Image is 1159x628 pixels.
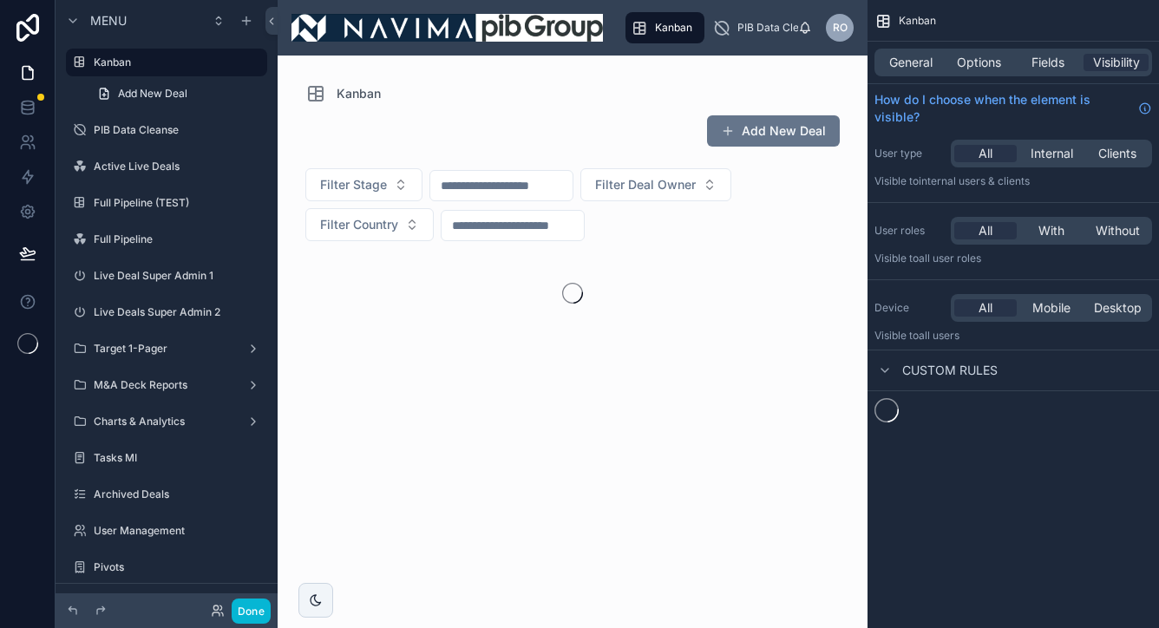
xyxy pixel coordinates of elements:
a: PIB Data Cleanse [708,12,835,43]
p: Visible to [874,329,1152,343]
span: Internal [1031,145,1073,162]
label: Live Deal Super Admin 1 [94,269,264,283]
label: Live Deals Super Admin 2 [94,305,264,319]
label: Device [874,301,944,315]
label: Charts & Analytics [94,415,239,428]
span: Fields [1031,54,1064,71]
span: Internal users & clients [919,174,1030,187]
a: Active Live Deals [66,153,267,180]
span: General [889,54,933,71]
span: Add New Deal [118,87,187,101]
p: Visible to [874,174,1152,188]
span: Options [957,54,1001,71]
label: Target 1-Pager [94,342,239,356]
a: Add New Deal [87,80,267,108]
a: Full Pipeline (TEST) [66,189,267,217]
p: Visible to [874,252,1152,265]
a: Archived Deals [66,481,267,508]
span: All [979,222,992,239]
a: How do I choose when the element is visible? [874,91,1152,126]
label: Pivots [94,560,264,574]
a: M&A Deck Reports [66,371,267,399]
span: All user roles [919,252,981,265]
span: Menu [90,12,127,29]
span: Custom rules [902,362,998,379]
label: M&A Deck Reports [94,378,239,392]
label: PIB Data Cleanse [94,123,264,137]
label: User Management [94,524,264,538]
a: Charts & Analytics [66,408,267,435]
a: User Management [66,517,267,545]
span: Visibility [1093,54,1140,71]
a: Live Deals Super Admin 2 [66,298,267,326]
span: all users [919,329,959,342]
label: Full Pipeline [94,232,264,246]
label: User type [874,147,944,160]
label: Full Pipeline (TEST) [94,196,264,210]
span: Kanban [655,21,692,35]
span: Mobile [1032,299,1071,317]
span: Without [1096,222,1140,239]
span: How do I choose when the element is visible? [874,91,1131,126]
a: Live Deal Super Admin 1 [66,262,267,290]
span: Clients [1098,145,1136,162]
a: Kanban [625,12,704,43]
span: All [979,299,992,317]
a: Tasks MI [66,444,267,472]
span: All [979,145,992,162]
a: Kanban [66,49,267,76]
span: PIB Data Cleanse [737,21,822,35]
label: User roles [874,224,944,238]
label: Kanban [94,56,257,69]
a: Pivots [66,553,267,581]
label: Active Live Deals [94,160,264,173]
span: Desktop [1094,299,1142,317]
span: With [1038,222,1064,239]
span: RO [833,21,848,35]
img: App logo [291,14,603,42]
a: Target 1-Pager [66,335,267,363]
a: Full Pipeline [66,226,267,253]
button: Done [232,599,271,624]
label: Archived Deals [94,487,264,501]
a: PIB Data Cleanse [66,116,267,144]
span: Kanban [899,14,936,28]
label: Tasks MI [94,451,264,465]
div: scrollable content [617,9,798,47]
